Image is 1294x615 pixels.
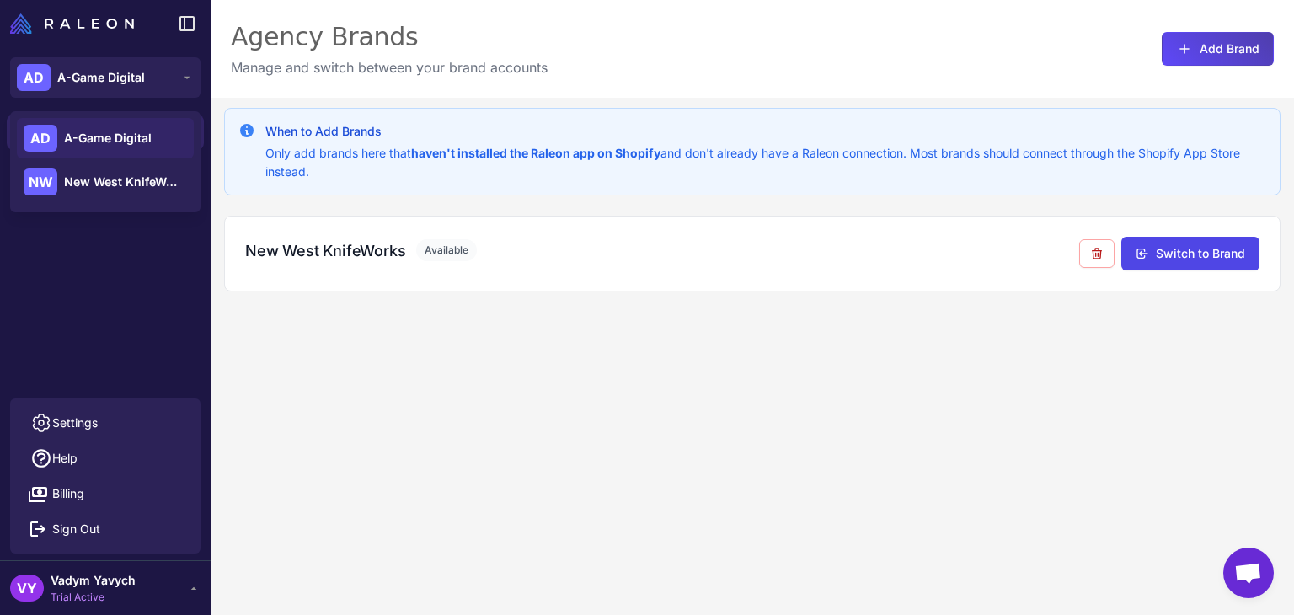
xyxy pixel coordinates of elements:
[7,115,204,150] a: Manage Brands
[416,239,477,261] span: Available
[1223,548,1274,598] div: Open chat
[57,68,145,87] span: A-Game Digital
[245,239,406,262] h3: New West KnifeWorks
[52,414,98,432] span: Settings
[64,129,152,147] span: A-Game Digital
[17,511,194,547] button: Sign Out
[10,57,201,98] button: ADA-Game Digital
[1162,32,1274,66] button: Add Brand
[24,125,57,152] div: AD
[1079,239,1115,268] button: Remove from agency
[231,57,548,78] p: Manage and switch between your brand accounts
[52,449,78,468] span: Help
[51,590,136,605] span: Trial Active
[51,571,136,590] span: Vadym Yavych
[64,173,182,191] span: New West KnifeWorks
[24,168,57,195] div: NW
[411,146,660,160] strong: haven't installed the Raleon app on Shopify
[265,122,1266,141] h3: When to Add Brands
[1121,237,1259,270] button: Switch to Brand
[17,441,194,476] a: Help
[10,575,44,602] div: VY
[10,13,134,34] img: Raleon Logo
[231,20,548,54] div: Agency Brands
[265,144,1266,181] p: Only add brands here that and don't already have a Raleon connection. Most brands should connect ...
[52,484,84,503] span: Billing
[10,13,141,34] a: Raleon Logo
[17,64,51,91] div: AD
[52,520,100,538] span: Sign Out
